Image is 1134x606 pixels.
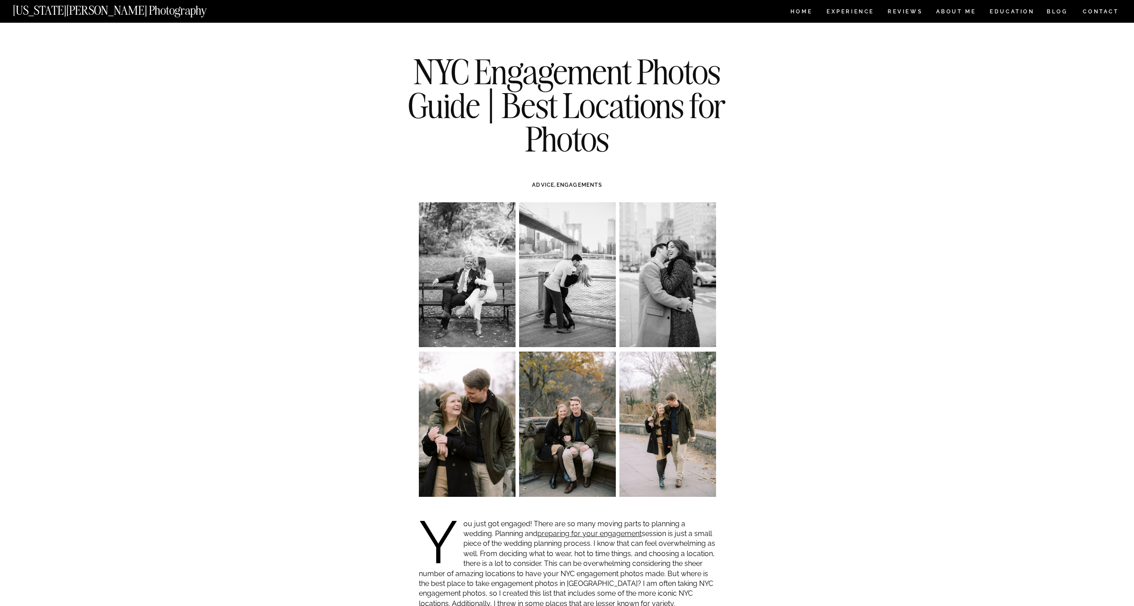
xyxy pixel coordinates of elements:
a: preparing for your engagement [537,529,642,538]
img: NYC Engagement photos in Central Park [519,352,616,496]
h1: NYC Engagement Photos Guide | Best Locations for Photos [405,55,729,156]
a: EDUCATION [989,9,1036,16]
a: HOME [789,9,814,16]
img: NYC Engagement Photos [419,202,516,347]
a: REVIEWS [888,9,921,16]
h3: , [438,181,697,189]
a: CONTACT [1082,7,1119,16]
img: NYC Engagement photos in Central Park [419,352,516,496]
a: Experience [827,9,873,16]
a: [US_STATE][PERSON_NAME] Photography [13,4,237,12]
img: NYC Engagement Photos [619,202,716,347]
a: ENGAGEMENTS [557,182,602,188]
a: BLOG [1047,9,1068,16]
img: Brooklyn Bridge Proposal [519,202,616,347]
a: ABOUT ME [936,9,976,16]
a: ADVICE [532,182,554,188]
